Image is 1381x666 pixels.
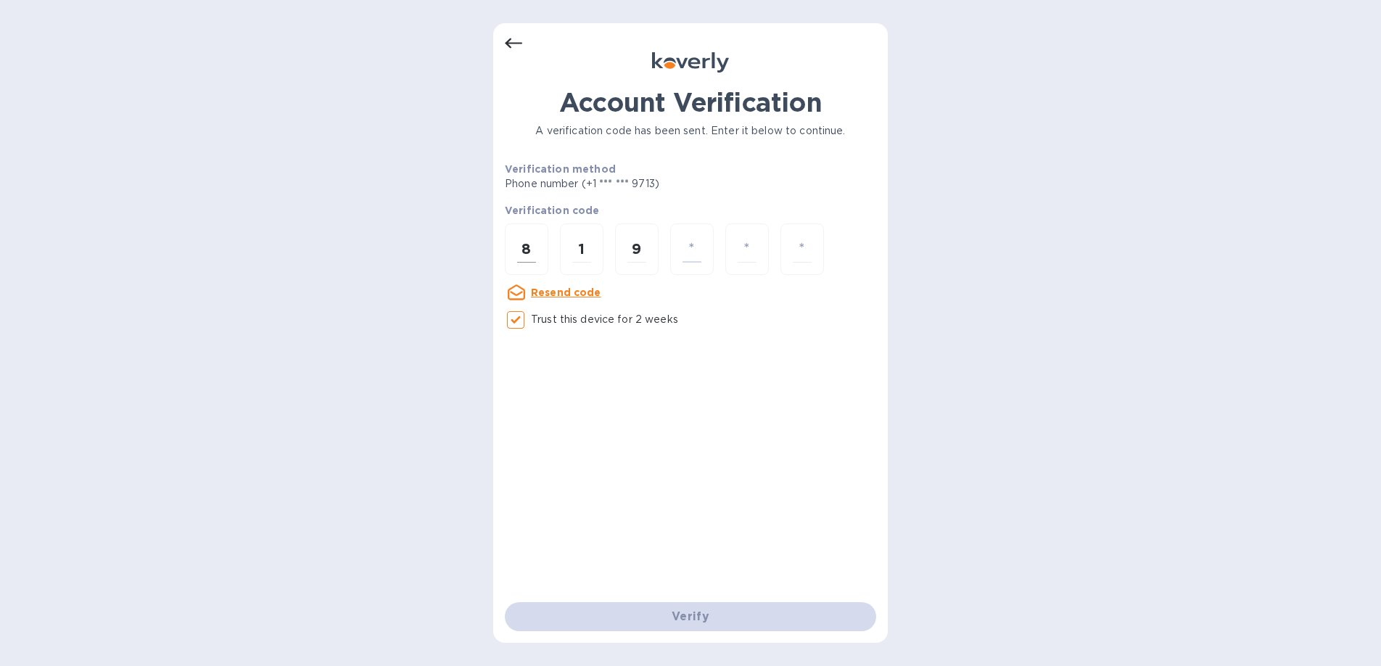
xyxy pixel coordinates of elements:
h1: Account Verification [505,87,876,118]
u: Resend code [531,287,601,298]
p: Phone number (+1 *** *** 9713) [505,176,770,192]
p: Verification code [505,203,876,218]
p: Trust this device for 2 weeks [531,312,678,327]
p: A verification code has been sent. Enter it below to continue. [505,123,876,139]
b: Verification method [505,163,616,175]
